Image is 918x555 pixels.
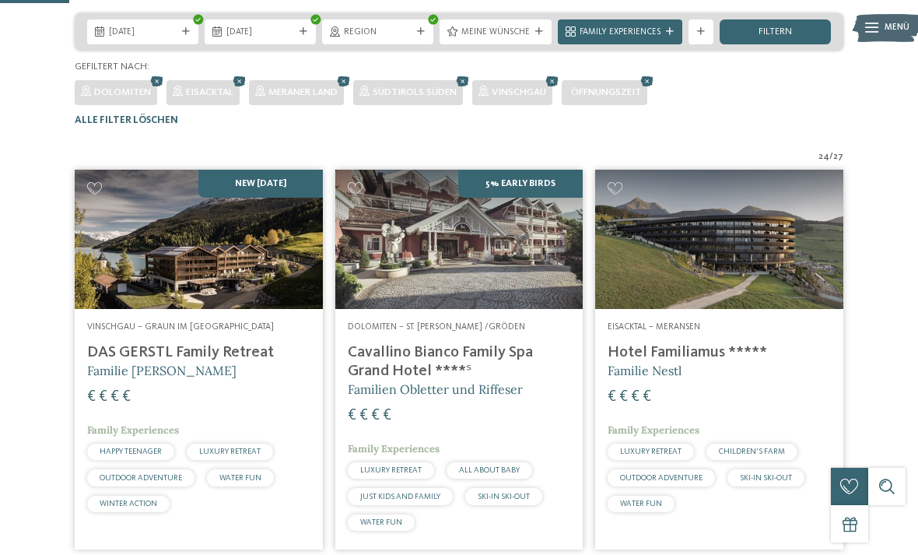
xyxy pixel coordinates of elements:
span: Meraner Land [268,87,338,97]
span: SKI-IN SKI-OUT [478,493,530,501]
img: Familienhotels gesucht? Hier findet ihr die besten! [595,170,843,309]
span: Region [344,26,412,39]
span: SKI-IN SKI-OUT [740,474,792,482]
span: CHILDREN’S FARM [719,448,785,455]
span: WINTER ACTION [100,500,157,508]
span: WATER FUN [360,518,402,526]
span: Vinschgau – Graun im [GEOGRAPHIC_DATA] [87,322,274,332]
span: Dolomiten [94,87,151,97]
span: Eisacktal – Meransen [608,322,700,332]
span: ALL ABOUT BABY [459,466,520,474]
span: € [122,389,131,405]
span: € [608,389,616,405]
span: Familien Obletter und Riffeser [348,381,523,397]
a: Familienhotels gesucht? Hier findet ihr die besten! NEW [DATE] Vinschgau – Graun im [GEOGRAPHIC_D... [75,170,323,550]
span: Alle Filter löschen [75,115,178,125]
span: LUXURY RETREAT [360,466,422,474]
span: filtern [759,27,792,37]
a: Familienhotels gesucht? Hier findet ihr die besten! Eisacktal – Meransen Hotel Familiamus ***** F... [595,170,843,550]
span: Gefiltert nach: [75,61,149,72]
span: WATER FUN [620,500,662,508]
span: € [359,408,368,423]
span: / [829,151,833,163]
span: Family Experiences [580,26,660,39]
span: Südtirols Süden [373,87,457,97]
span: OUTDOOR ADVENTURE [620,474,703,482]
span: Dolomiten – St. [PERSON_NAME] /Gröden [348,322,525,332]
span: Meine Wünsche [461,26,530,39]
span: [DATE] [109,26,177,39]
span: Vinschgau [492,87,546,97]
span: € [643,389,651,405]
span: € [99,389,107,405]
span: 27 [833,151,843,163]
h4: Cavallino Bianco Family Spa Grand Hotel ****ˢ [348,343,571,381]
span: JUST KIDS AND FAMILY [360,493,440,501]
span: [DATE] [226,26,294,39]
span: € [348,408,356,423]
span: HAPPY TEENAGER [100,448,162,455]
img: Familienhotels gesucht? Hier findet ihr die besten! [75,170,323,309]
span: LUXURY RETREAT [199,448,261,455]
span: LUXURY RETREAT [620,448,681,455]
span: Familie [PERSON_NAME] [87,363,237,378]
span: 24 [818,151,829,163]
span: Family Experiences [608,423,699,437]
a: Familienhotels gesucht? Hier findet ihr die besten! 5% Early Birds Dolomiten – St. [PERSON_NAME] ... [335,170,583,550]
span: Öffnungszeit [571,87,641,97]
span: OUTDOOR ADVENTURE [100,474,182,482]
span: Family Experiences [87,423,179,437]
span: € [631,389,639,405]
span: € [383,408,391,423]
span: Family Experiences [348,442,440,455]
h4: DAS GERSTL Family Retreat [87,343,310,362]
span: Familie Nestl [608,363,681,378]
span: € [371,408,380,423]
img: Family Spa Grand Hotel Cavallino Bianco ****ˢ [335,170,583,309]
span: Eisacktal [186,87,233,97]
span: WATER FUN [219,474,261,482]
span: € [619,389,628,405]
span: € [87,389,96,405]
span: € [110,389,119,405]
